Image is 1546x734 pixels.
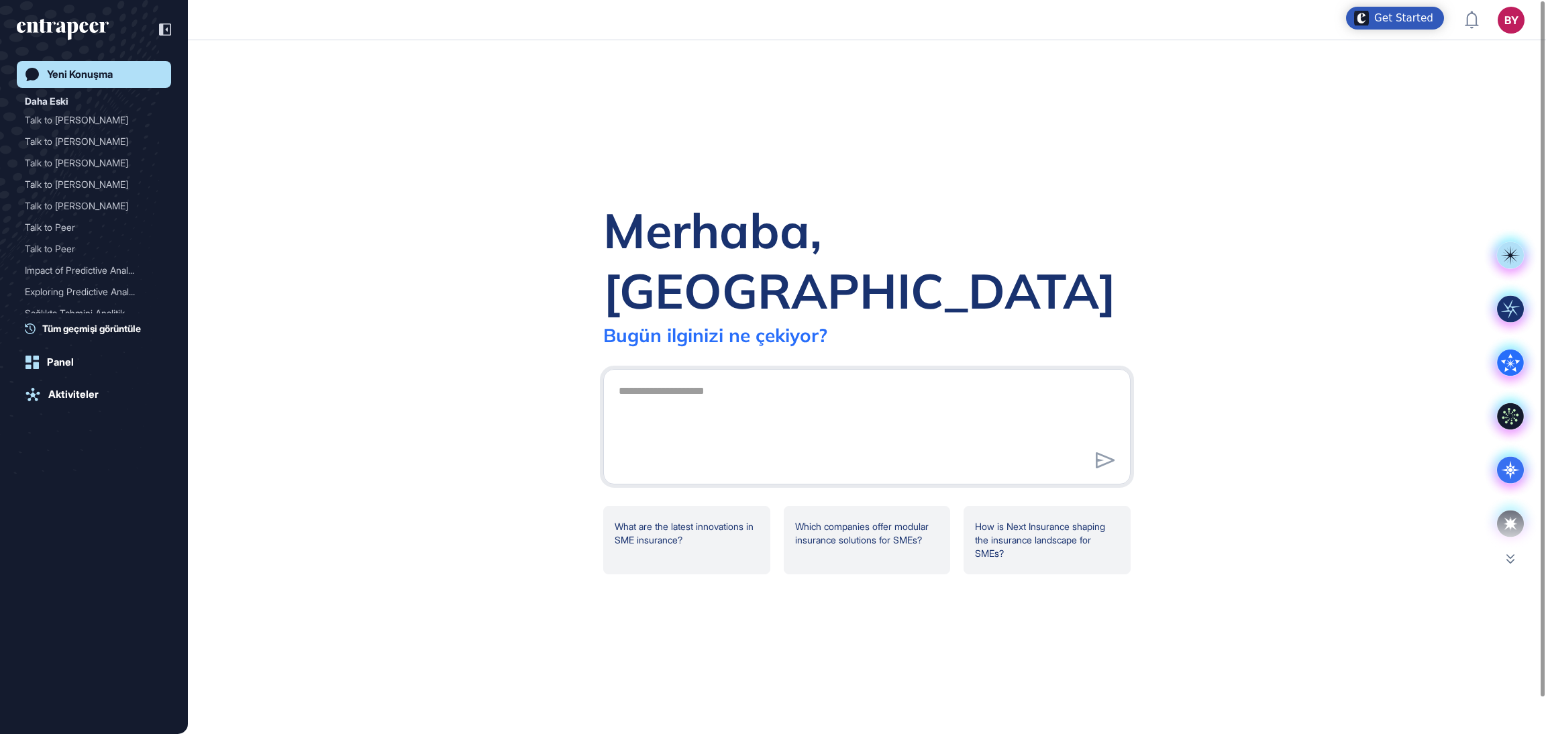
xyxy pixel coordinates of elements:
div: Bugün ilginizi ne çekiyor? [603,323,827,347]
div: Talk to [PERSON_NAME] [25,174,152,195]
a: Panel [17,349,171,376]
div: Talk to [PERSON_NAME] [25,152,152,174]
div: Talk to [PERSON_NAME] [25,131,152,152]
div: Exploring Predictive Analytics Applications in Healthcare Insurance [25,281,163,303]
div: Talk to Reese [25,109,163,131]
div: Yeni Konuşma [47,68,113,81]
div: Daha Eski [25,93,68,109]
div: Talk to Peer [25,238,163,260]
a: Yeni Konuşma [17,61,171,88]
div: Impact of Predictive Analytics on Healthcare Insurance Transformation [25,260,163,281]
div: Talk to [PERSON_NAME] [25,195,152,217]
span: Tüm geçmişi görüntüle [42,321,141,335]
div: entrapeer-logo [17,19,109,40]
div: Open Get Started checklist [1346,7,1444,30]
div: Exploring Predictive Anal... [25,281,152,303]
div: Sağlıkta Tahmini Analitik Uygulamaları [25,303,163,324]
div: Talk to Reese [25,195,163,217]
div: Talk to [PERSON_NAME] [25,109,152,131]
div: Talk to Reese [25,131,163,152]
div: Get Started [1374,11,1433,25]
div: Talk to Peer [25,217,163,238]
div: Talk to Peer [25,217,152,238]
button: BY [1498,7,1525,34]
a: Aktiviteler [17,381,171,408]
div: Talk to Reese [25,174,163,195]
div: Panel [47,356,74,368]
div: Merhaba, [GEOGRAPHIC_DATA] [603,200,1131,321]
div: Talk to Peer [25,238,152,260]
div: What are the latest innovations in SME insurance? [603,506,770,574]
a: Tüm geçmişi görüntüle [25,321,171,335]
div: How is Next Insurance shaping the insurance landscape for SMEs? [964,506,1131,574]
div: Impact of Predictive Anal... [25,260,152,281]
div: Talk to Tracy [25,152,163,174]
img: launcher-image-alternative-text [1354,11,1369,25]
div: Sağlıkta Tahmini Analitik... [25,303,152,324]
div: Aktiviteler [48,388,99,401]
div: Which companies offer modular insurance solutions for SMEs? [784,506,951,574]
